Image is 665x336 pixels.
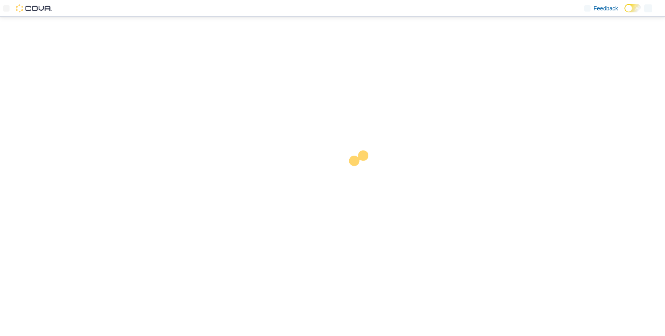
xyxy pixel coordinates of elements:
img: cova-loader [332,144,392,204]
input: Dark Mode [624,4,641,12]
img: Cova [16,4,52,12]
a: Feedback [581,0,621,16]
span: Feedback [594,4,618,12]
